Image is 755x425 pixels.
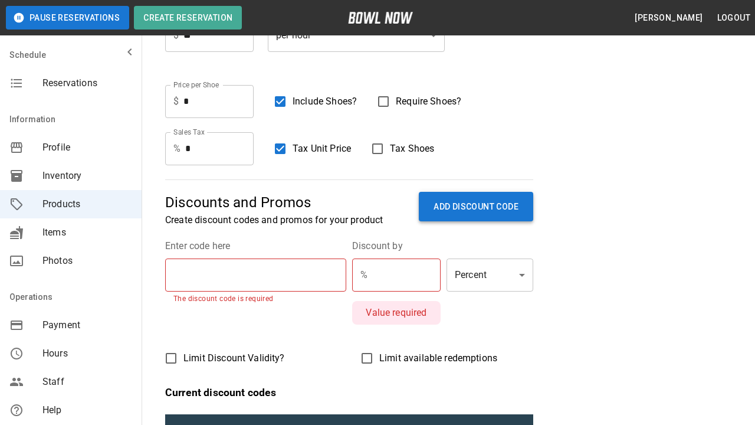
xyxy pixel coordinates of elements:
[42,76,132,90] span: Reservations
[42,140,132,155] span: Profile
[173,142,180,156] p: %
[360,268,367,282] p: %
[348,12,413,24] img: logo
[42,375,132,389] span: Staff
[630,7,707,29] button: [PERSON_NAME]
[183,351,285,365] span: Limit Discount Validity?
[293,94,357,109] span: Include Shoes?
[165,385,533,400] p: Current discount codes
[42,225,132,240] span: Items
[447,259,533,292] div: Percent
[42,318,132,332] span: Payment
[6,6,129,30] button: Pause Reservations
[352,301,441,325] p: Value required
[42,403,132,417] span: Help
[173,293,338,305] p: The discount code is required
[165,192,383,213] p: Discounts and Promos
[713,7,755,29] button: Logout
[293,142,351,156] span: Tax Unit Price
[42,254,132,268] span: Photos
[165,213,383,227] p: Create discount codes and promos for your product
[173,94,179,109] p: $
[42,197,132,211] span: Products
[42,346,132,361] span: Hours
[352,239,403,253] legend: Discount by
[42,169,132,183] span: Inventory
[396,94,461,109] span: Require Shoes?
[419,192,533,222] button: ADD DISCOUNT CODE
[390,142,434,156] span: Tax Shoes
[165,239,230,253] legend: Enter code here
[379,351,497,365] span: Limit available redemptions
[134,6,242,30] button: Create Reservation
